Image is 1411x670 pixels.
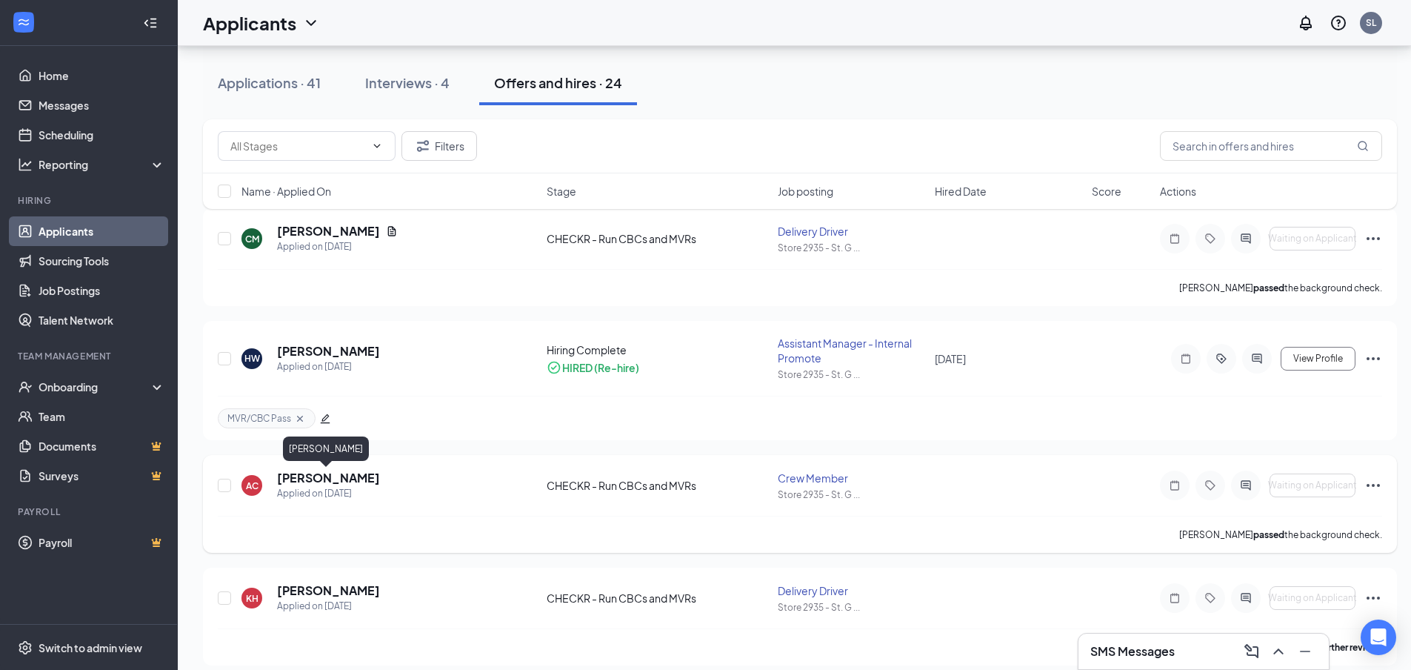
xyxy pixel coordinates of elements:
a: Team [39,402,165,431]
div: Store 2935 - St. G ... [778,488,926,501]
button: View Profile [1281,347,1355,371]
span: MVR/CBC Pass [227,412,291,425]
p: [PERSON_NAME] the background check. [1179,282,1382,294]
div: Applied on [DATE] [277,486,380,501]
input: All Stages [230,138,365,154]
div: CHECKR - Run CBCs and MVRs [547,478,769,493]
svg: Note [1166,233,1184,245]
svg: MagnifyingGlass [1357,140,1369,152]
svg: Ellipses [1364,477,1382,494]
svg: ComposeMessage [1243,643,1261,660]
div: [PERSON_NAME] [283,437,369,461]
svg: CheckmarkCircle [547,360,561,375]
div: Hiring [18,194,162,207]
span: Hired Date [935,184,987,199]
div: HIRED (Re-hire) [562,360,639,375]
svg: Minimize [1296,643,1314,660]
svg: ActiveChat [1248,353,1266,365]
h5: [PERSON_NAME] [277,470,380,486]
div: CM [245,233,259,245]
div: Store 2935 - St. G ... [778,368,926,381]
div: Crew Member [778,471,926,485]
span: View Profile [1293,354,1343,364]
svg: ChevronDown [302,14,320,32]
svg: Ellipses [1364,589,1382,607]
div: KH [246,592,258,605]
h1: Applicants [203,10,296,36]
div: Store 2935 - St. G ... [778,601,926,614]
svg: Document [386,225,398,237]
span: [DATE] [935,352,966,365]
div: Interviews · 4 [365,73,450,92]
h5: [PERSON_NAME] [277,583,380,599]
div: CHECKR - Run CBCs and MVRs [547,231,769,246]
a: Job Postings [39,276,165,305]
button: Waiting on Applicant [1270,586,1355,610]
svg: Note [1177,353,1195,365]
button: Minimize [1293,640,1317,663]
button: ComposeMessage [1240,640,1264,663]
button: Waiting on Applicant [1270,474,1355,497]
svg: Ellipses [1364,350,1382,368]
svg: Tag [1201,592,1219,604]
svg: ActiveTag [1212,353,1230,365]
svg: Note [1166,480,1184,491]
svg: Filter [414,137,432,155]
a: Talent Network [39,305,165,335]
span: Job posting [778,184,833,199]
svg: UserCheck [18,379,33,394]
div: Applications · 41 [218,73,321,92]
div: Hiring Complete [547,342,769,357]
svg: Tag [1201,233,1219,245]
svg: Notifications [1297,14,1315,32]
div: Switch to admin view [39,640,142,655]
h5: [PERSON_NAME] [277,223,380,239]
button: Filter Filters [401,131,477,161]
svg: Settings [18,640,33,655]
svg: Note [1166,592,1184,604]
svg: Tag [1201,480,1219,491]
a: Scheduling [39,120,165,150]
h5: [PERSON_NAME] [277,343,380,359]
h3: SMS Messages [1090,643,1175,660]
a: PayrollCrown [39,528,165,557]
svg: ChevronUp [1270,643,1287,660]
svg: WorkstreamLogo [16,15,31,30]
div: CHECKR - Run CBCs and MVRs [547,591,769,606]
svg: Cross [294,413,306,425]
a: Messages [39,90,165,120]
span: Actions [1160,184,1196,199]
b: passed [1253,529,1284,540]
b: further review. [1319,642,1382,653]
a: Home [39,61,165,90]
div: Team Management [18,350,162,362]
svg: ActiveChat [1237,480,1255,491]
span: Stage [547,184,576,199]
div: HW [244,352,260,365]
a: DocumentsCrown [39,431,165,461]
div: Store 2935 - St. G ... [778,242,926,254]
svg: Collapse [143,16,158,30]
p: [PERSON_NAME] the background check. [1179,528,1382,541]
svg: ActiveChat [1237,233,1255,245]
b: passed [1253,282,1284,293]
span: Score [1092,184,1121,199]
div: SL [1366,16,1376,29]
div: Assistant Manager - Internal Promote [778,336,926,365]
span: Name · Applied On [241,184,331,199]
button: ChevronUp [1267,640,1290,663]
div: Applied on [DATE] [277,359,380,374]
div: AC [246,480,258,492]
span: Waiting on Applicant [1268,480,1357,491]
svg: ChevronDown [371,140,383,152]
a: Applicants [39,216,165,246]
span: Waiting on Applicant [1268,233,1357,244]
div: Delivery Driver [778,583,926,598]
div: Onboarding [39,379,153,394]
div: Reporting [39,157,166,172]
button: Waiting on Applicant [1270,227,1355,251]
span: Waiting on Applicant [1268,593,1357,603]
input: Search in offers and hires [1160,131,1382,161]
div: Applied on [DATE] [277,599,380,614]
svg: QuestionInfo [1330,14,1347,32]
